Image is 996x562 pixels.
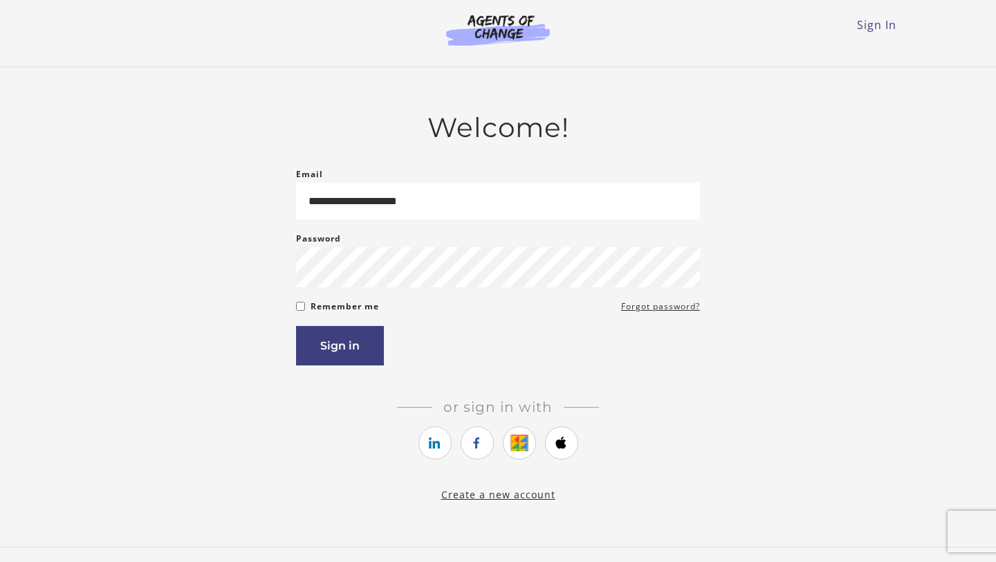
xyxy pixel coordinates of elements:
button: Sign in [296,326,384,365]
a: https://courses.thinkific.com/users/auth/linkedin?ss%5Breferral%5D=&ss%5Buser_return_to%5D=https%... [418,426,452,460]
a: https://courses.thinkific.com/users/auth/facebook?ss%5Breferral%5D=&ss%5Buser_return_to%5D=https%... [461,426,494,460]
label: Remember me [311,298,379,315]
a: https://courses.thinkific.com/users/auth/google?ss%5Breferral%5D=&ss%5Buser_return_to%5D=https%3A... [503,426,536,460]
a: Sign In [857,17,896,33]
img: Agents of Change Logo [432,14,564,46]
span: Or sign in with [432,399,564,415]
label: Password [296,230,341,247]
a: Create a new account [441,488,555,501]
a: https://courses.thinkific.com/users/auth/apple?ss%5Breferral%5D=&ss%5Buser_return_to%5D=https%3A%... [545,426,578,460]
h2: Welcome! [296,111,700,144]
label: Email [296,166,323,183]
a: Forgot password? [621,298,700,315]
